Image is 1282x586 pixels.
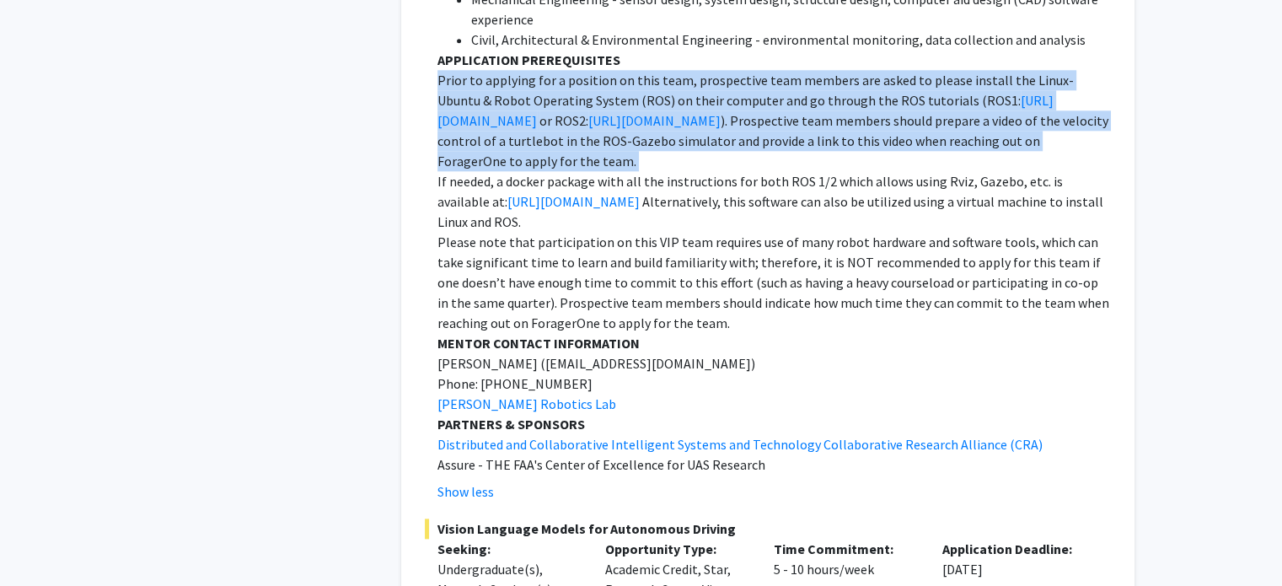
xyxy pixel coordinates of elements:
[437,481,494,502] button: Show less
[437,539,581,559] p: Seeking:
[13,510,72,573] iframe: Chat
[507,193,640,210] a: [URL][DOMAIN_NAME]
[437,70,1111,171] p: Prior to applying for a position on this team, prospective team members are asked to please insta...
[545,355,755,372] span: [EMAIL_ADDRESS][DOMAIN_NAME])
[437,416,585,433] strong: PARTNERS & SPONSORS
[774,539,917,559] p: Time Commitment:
[437,335,640,352] strong: MENTOR CONTACT INFORMATION
[437,171,1111,232] p: If needed, a docker package with all the instructions for both ROS 1/2 which allows using Rviz, G...
[942,539,1086,559] p: Application Deadline:
[471,30,1111,50] li: Civil, Architectural & Environmental Engineering - environmental monitoring, data collection and ...
[437,374,1111,394] p: Phone: [PHONE_NUMBER]
[437,353,1111,374] p: [PERSON_NAME] (
[588,112,721,129] a: [URL][DOMAIN_NAME]
[437,436,1043,453] a: Distributed and Collaborative Intelligent Systems and Technology Collaborative Research Alliance ...
[437,232,1111,333] p: Please note that participation on this VIP team requires use of many robot hardware and software ...
[605,539,748,559] p: Opportunity Type:
[437,454,1111,475] p: Assure - THE FAA's Center of Excellence for UAS Research
[437,51,620,68] strong: APPLICATION PREREQUISITES
[437,395,616,412] a: [PERSON_NAME] Robotics Lab
[425,519,1111,539] span: Vision Language Models for Autonomous Driving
